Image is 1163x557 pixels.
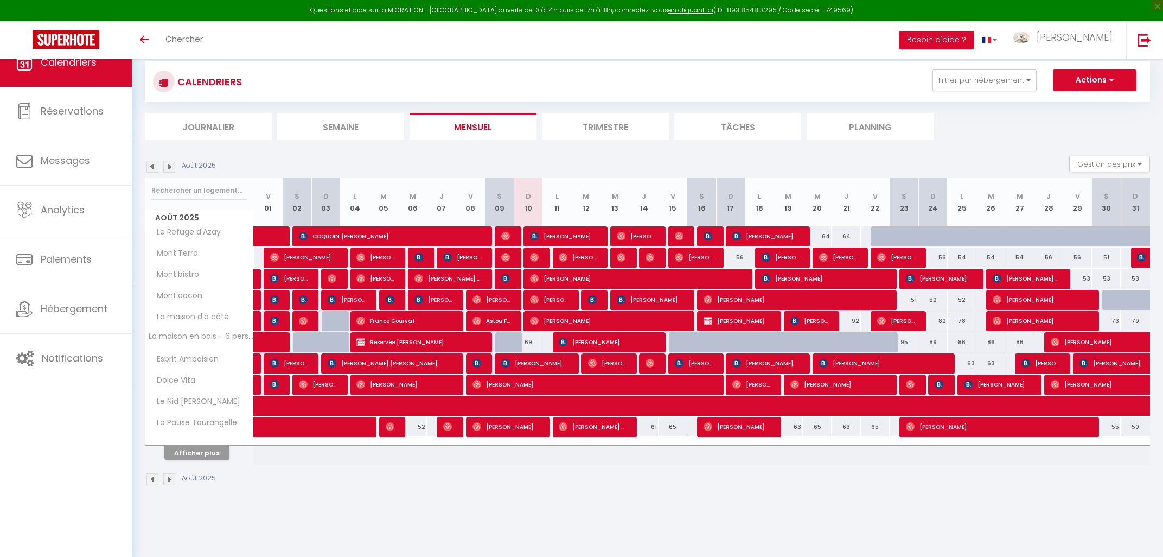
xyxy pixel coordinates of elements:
span: [PERSON_NAME] [PERSON_NAME] [PERSON_NAME] [PERSON_NAME] [299,374,337,395]
span: [PERSON_NAME] [501,226,511,246]
div: 56 [1034,248,1063,268]
abbr: S [497,191,502,201]
span: Messages [41,154,90,167]
p: Août 2025 [182,161,216,171]
span: Astou Fall [472,311,511,331]
span: Le Refuge d'Azay [147,226,223,238]
span: [PERSON_NAME] [530,289,568,310]
abbr: L [555,191,559,201]
div: 51 [1092,248,1121,268]
div: 63 [948,353,976,374]
span: [PERSON_NAME] [790,374,886,395]
span: [PERSON_NAME] [617,226,655,246]
span: Notifications [42,351,103,365]
th: 13 [600,178,629,226]
span: [PERSON_NAME] [762,268,886,289]
abbr: J [642,191,646,201]
span: [PERSON_NAME] [790,311,829,331]
div: 61 [629,417,658,437]
th: 02 [283,178,311,226]
span: La maison en bois - 6 personnes [147,332,255,340]
div: 54 [1005,248,1034,268]
th: 25 [948,178,976,226]
span: [PERSON_NAME] [501,353,568,374]
span: [PERSON_NAME] [732,353,800,374]
th: 03 [311,178,340,226]
abbr: M [988,191,994,201]
th: 09 [485,178,514,226]
span: [PERSON_NAME] [472,353,482,374]
span: [PERSON_NAME] [762,247,800,268]
th: 18 [745,178,774,226]
span: [PERSON_NAME] [530,226,597,246]
abbr: M [583,191,589,201]
span: Août 2025 [145,210,253,226]
th: 05 [369,178,398,226]
div: 73 [1092,311,1121,331]
th: 16 [687,178,716,226]
span: [PERSON_NAME] [819,247,858,268]
span: [PERSON_NAME] [328,268,337,289]
span: [PERSON_NAME] [819,353,944,374]
div: 92 [832,311,860,331]
input: Rechercher un logement... [151,181,247,200]
p: Août 2025 [182,473,216,484]
div: 65 [803,417,832,437]
div: 56 [918,248,947,268]
th: 22 [861,178,890,226]
th: 21 [832,178,860,226]
span: [PERSON_NAME] [704,311,771,331]
th: 31 [1121,178,1150,226]
button: Gestion des prix [1069,156,1150,172]
abbr: V [873,191,878,201]
abbr: D [1133,191,1138,201]
span: [PERSON_NAME] [646,353,655,374]
abbr: S [902,191,906,201]
img: Super Booking [33,30,99,49]
li: Semaine [277,113,404,140]
span: [PERSON_NAME] [906,374,916,395]
span: [PERSON_NAME] [993,289,1089,310]
span: [PERSON_NAME] [356,268,395,289]
span: [PERSON_NAME] [PERSON_NAME] [328,353,452,374]
th: 23 [890,178,918,226]
li: Trimestre [542,113,669,140]
span: [PERSON_NAME] [299,289,309,310]
span: Paiements [41,252,92,266]
div: 86 [1005,332,1034,352]
li: Mensuel [410,113,536,140]
span: [PERSON_NAME] [617,289,684,310]
button: Afficher plus [164,446,229,460]
abbr: D [323,191,329,201]
div: 82 [918,311,947,331]
span: [PERSON_NAME] [675,247,713,268]
abbr: M [1017,191,1023,201]
span: [PERSON_NAME] [356,247,395,268]
span: [PERSON_NAME]-MINUEL [588,289,598,310]
span: [PERSON_NAME] [270,289,280,310]
th: 24 [918,178,947,226]
span: [PERSON_NAME] [414,247,424,268]
span: [PERSON_NAME] [964,374,1031,395]
span: [PERSON_NAME] [877,247,916,268]
span: [PERSON_NAME] [704,289,886,310]
th: 29 [1063,178,1092,226]
div: 56 [1063,248,1092,268]
span: [PERSON_NAME] [501,247,511,268]
span: [PERSON_NAME] [472,416,540,437]
abbr: L [758,191,761,201]
span: [PERSON_NAME] [530,311,683,331]
th: 11 [542,178,571,226]
a: [PERSON_NAME] [254,353,259,374]
abbr: J [1046,191,1051,201]
button: Actions [1053,69,1136,91]
abbr: L [353,191,356,201]
span: [PERSON_NAME] [559,332,655,352]
abbr: S [295,191,299,201]
span: [PERSON_NAME] [PERSON_NAME] [443,247,482,268]
abbr: S [699,191,704,201]
div: 52 [918,290,947,310]
abbr: J [844,191,848,201]
div: 65 [659,417,687,437]
li: Tâches [674,113,801,140]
